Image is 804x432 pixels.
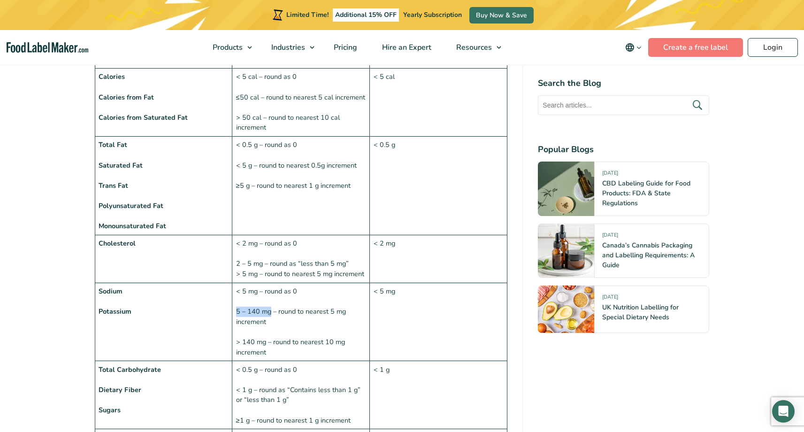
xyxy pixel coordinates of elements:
span: [DATE] [602,170,618,180]
strong: Sodium [99,286,123,296]
a: Pricing [322,30,368,65]
input: Search articles... [538,95,709,115]
strong: Calories from Fat [99,93,154,102]
td: < 0.5 g – round as 0 < 5 g – round to nearest 0.5g increment ≥5 g – round to nearest 1 g increment [232,137,370,235]
span: Products [210,42,244,53]
strong: Trans Fat [99,181,128,190]
span: [DATE] [602,293,618,304]
span: Industries [268,42,306,53]
span: Hire an Expert [379,42,432,53]
a: Buy Now & Save [469,7,534,23]
td: < 2 mg – round as 0 2 – 5 mg – round as “less than 5 mg” > 5 mg – round to nearest 5 mg increment [232,235,370,283]
a: Create a free label [648,38,743,57]
a: CBD Labeling Guide for Food Products: FDA & State Regulations [602,179,690,208]
td: < 0.5 g – round as 0 < 1 g – round as “Contains less than 1 g” or “less than 1 g” ≥1 g – round to... [232,361,370,429]
a: UK Nutrition Labelling for Special Dietary Needs [602,303,679,322]
strong: Calories [99,72,125,81]
td: < 5 mg [370,283,507,361]
a: Industries [259,30,319,65]
strong: Calories from Saturated Fat [99,113,188,122]
td: < 2 mg [370,235,507,283]
span: [DATE] [602,231,618,242]
strong: Monounsaturated Fat [99,221,166,231]
strong: Total Fat [99,140,127,149]
a: Products [200,30,257,65]
a: Canada’s Cannabis Packaging and Labelling Requirements: A Guide [602,241,695,270]
td: < 5 cal – round as 0 ≤50 cal – round to nearest 5 cal increment > 50 cal – round to nearest 10 ca... [232,69,370,137]
td: < 0.5 g [370,137,507,235]
a: Resources [444,30,506,65]
strong: Dietary Fiber [99,385,141,394]
div: Open Intercom Messenger [772,400,795,423]
strong: Polyunsaturated Fat [99,201,163,210]
span: Pricing [331,42,358,53]
strong: Potassium [99,307,131,316]
td: < 5 mg – round as 0 5 – 140 mg – round to nearest 5 mg increment > 140 mg – round to nearest 10 m... [232,283,370,361]
strong: Cholesterol [99,239,136,248]
span: Additional 15% OFF [333,8,399,22]
td: < 5 cal [370,69,507,137]
strong: Saturated Fat [99,161,143,170]
h4: Popular Blogs [538,143,709,156]
strong: Sugars [99,405,121,415]
strong: Total Carbohydrate [99,365,161,374]
td: < 1 g [370,361,507,429]
a: Hire an Expert [370,30,442,65]
a: Login [748,38,798,57]
span: Limited Time! [286,10,329,19]
span: Resources [453,42,493,53]
span: Yearly Subscription [403,10,462,19]
h4: Search the Blog [538,77,709,90]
